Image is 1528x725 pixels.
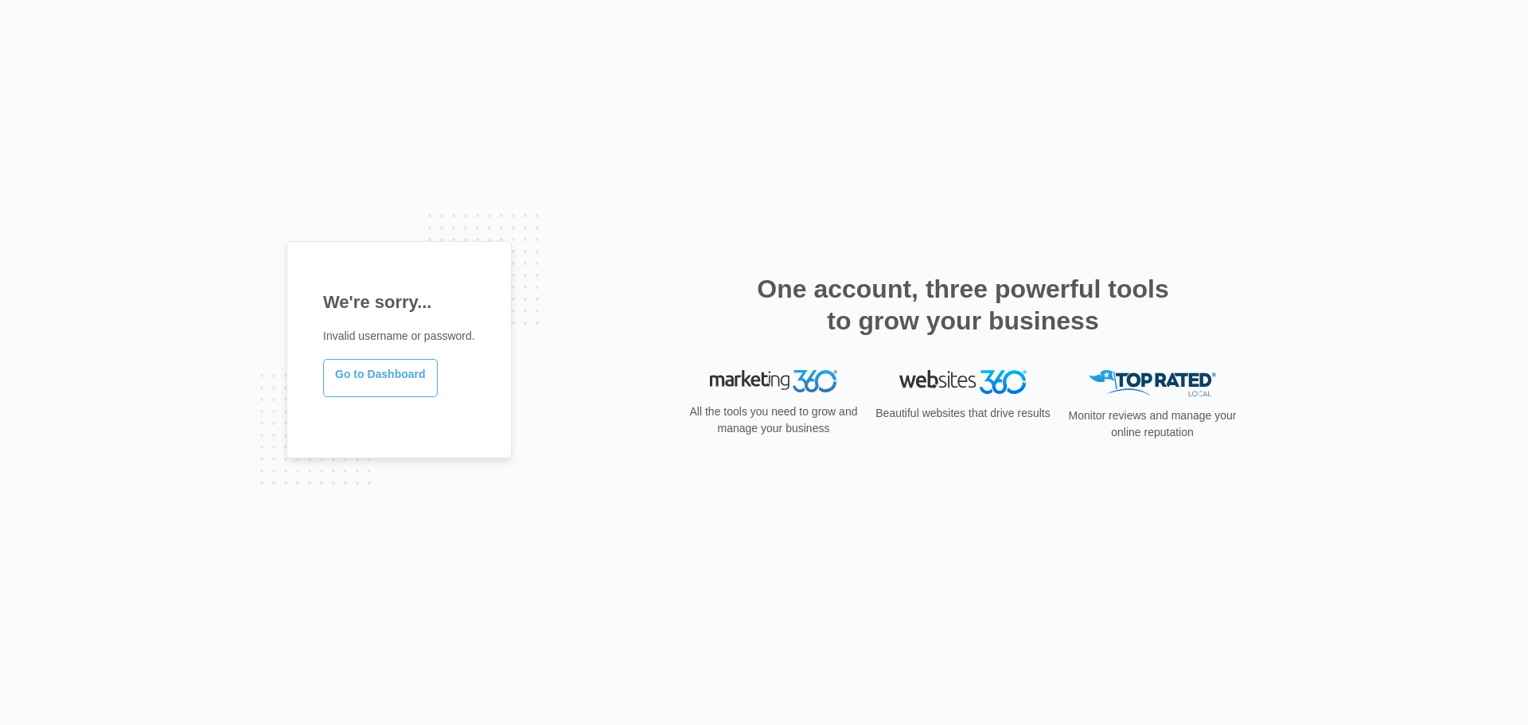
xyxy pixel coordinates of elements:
img: Marketing 360 [710,370,837,392]
h1: We're sorry... [323,289,475,315]
h2: One account, three powerful tools to grow your business [752,273,1174,337]
p: All the tools you need to grow and manage your business [684,403,863,437]
img: Top Rated Local [1089,370,1216,396]
p: Monitor reviews and manage your online reputation [1063,407,1241,441]
p: Beautiful websites that drive results [874,405,1052,422]
a: Go to Dashboard [323,359,438,397]
img: Websites 360 [899,370,1027,393]
p: Invalid username or password. [323,328,475,345]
